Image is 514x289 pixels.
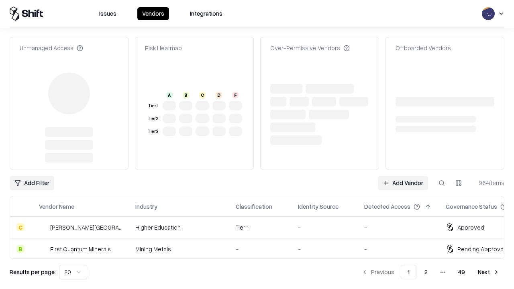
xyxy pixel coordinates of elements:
[16,245,24,253] div: B
[236,202,272,211] div: Classification
[270,44,350,52] div: Over-Permissive Vendors
[166,92,173,98] div: A
[457,245,505,253] div: Pending Approval
[418,265,434,279] button: 2
[39,223,47,231] img: Reichman University
[145,44,182,52] div: Risk Heatmap
[396,44,451,52] div: Offboarded Vendors
[236,223,285,232] div: Tier 1
[94,7,121,20] button: Issues
[364,202,410,211] div: Detected Access
[147,115,159,122] div: Tier 2
[357,265,504,279] nav: pagination
[401,265,416,279] button: 1
[10,268,56,276] p: Results per page:
[39,202,74,211] div: Vendor Name
[20,44,83,52] div: Unmanaged Access
[232,92,239,98] div: F
[216,92,222,98] div: D
[473,265,504,279] button: Next
[16,223,24,231] div: C
[135,223,223,232] div: Higher Education
[298,245,351,253] div: -
[457,223,484,232] div: Approved
[135,202,157,211] div: Industry
[199,92,206,98] div: C
[364,223,433,232] div: -
[298,202,339,211] div: Identity Source
[298,223,351,232] div: -
[135,245,223,253] div: Mining Metals
[472,179,504,187] div: 964 items
[364,245,433,253] div: -
[378,176,428,190] a: Add Vendor
[50,223,122,232] div: [PERSON_NAME][GEOGRAPHIC_DATA]
[236,245,285,253] div: -
[137,7,169,20] button: Vendors
[183,92,189,98] div: B
[39,245,47,253] img: First Quantum Minerals
[446,202,497,211] div: Governance Status
[50,245,111,253] div: First Quantum Minerals
[10,176,54,190] button: Add Filter
[147,102,159,109] div: Tier 1
[452,265,471,279] button: 49
[185,7,227,20] button: Integrations
[147,128,159,135] div: Tier 3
